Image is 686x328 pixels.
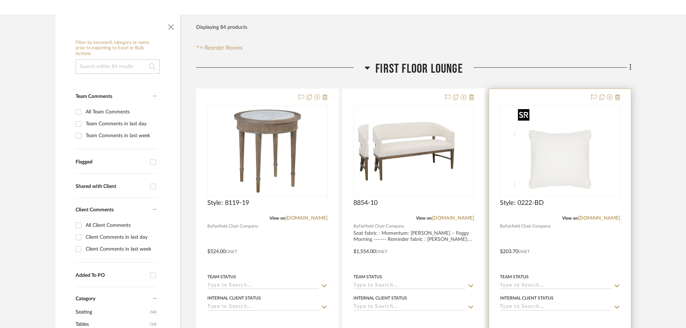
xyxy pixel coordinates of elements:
span: (54) [150,306,157,318]
span: First Floor Lounge [375,61,463,77]
input: Type to Search… [500,283,611,289]
span: Fairfield Chair Company [505,223,551,230]
div: Displaying 84 products [196,20,247,35]
span: Reorder Rooms [204,44,243,52]
span: View on [416,216,432,220]
div: Internal Client Status [353,295,407,301]
div: 0 [208,106,327,197]
div: Client Comments in last day [86,232,155,243]
span: Category [76,296,95,302]
span: By [353,223,358,230]
span: Fairfield Chair Company [358,223,404,230]
span: Team Comments [76,94,112,99]
img: Style: 8119-19 [222,106,312,196]
span: By [500,223,505,230]
input: Type to Search… [353,304,465,311]
span: Client Comments [76,207,114,212]
input: Type to Search… [500,304,611,311]
span: Fairfield Chair Company [212,223,258,230]
span: 8854-10 [353,199,378,207]
input: Type to Search… [207,304,319,311]
button: Reorder Rooms [196,44,243,52]
div: Internal Client Status [207,295,261,301]
h6: Filter by keyword, category or name prior to exporting to Excel or Bulk Actions [76,40,160,57]
div: Team Comments in last day [86,118,155,130]
div: Flagged [76,159,146,165]
div: All Client Comments [86,220,155,231]
div: All Team Comments [86,106,155,118]
span: Seating [76,306,148,318]
div: Client Comments in last week [86,243,155,255]
img: Style: 0222-BD [515,106,605,196]
a: [DOMAIN_NAME] [432,216,474,221]
div: Shared with Client [76,184,146,190]
input: Type to Search… [353,283,465,289]
span: By [207,223,212,230]
span: View on [270,216,285,220]
button: Close [164,18,178,33]
div: Team Status [500,274,529,280]
div: Added To PO [76,273,146,279]
input: Search within 84 results [76,59,160,74]
div: Team Status [207,274,236,280]
div: Team Status [353,274,382,280]
input: Type to Search… [207,283,319,289]
img: 8854-10 [369,106,459,196]
div: Team Comments in last week [86,130,155,141]
span: Style: 0222-BD [500,199,544,207]
div: Internal Client Status [500,295,554,301]
a: [DOMAIN_NAME] [285,216,328,221]
span: View on [562,216,578,220]
span: Style: 8119-19 [207,199,249,207]
a: [DOMAIN_NAME] [578,216,620,221]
